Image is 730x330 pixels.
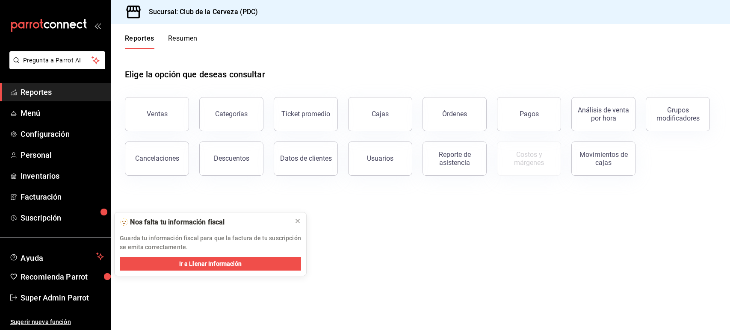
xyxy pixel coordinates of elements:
button: Movimientos de cajas [571,141,635,176]
div: Usuarios [367,154,393,162]
button: open_drawer_menu [94,22,101,29]
span: Pregunta a Parrot AI [23,56,92,65]
button: Ticket promedio [274,97,338,131]
div: Órdenes [442,110,467,118]
span: Recomienda Parrot [21,271,104,283]
h1: Elige la opción que deseas consultar [125,68,265,81]
span: Ir a Llenar Información [179,259,242,268]
div: Cajas [372,109,389,119]
div: Movimientos de cajas [577,150,630,167]
button: Grupos modificadores [646,97,710,131]
span: Reportes [21,86,104,98]
button: Usuarios [348,141,412,176]
button: Resumen [168,34,198,49]
span: Super Admin Parrot [21,292,104,303]
div: Costos y márgenes [502,150,556,167]
span: Facturación [21,191,104,203]
button: Descuentos [199,141,263,176]
div: Análisis de venta por hora [577,106,630,122]
span: Menú [21,107,104,119]
div: Descuentos [214,154,249,162]
button: Reporte de asistencia [423,141,487,176]
div: Datos de clientes [280,154,332,162]
button: Categorías [199,97,263,131]
span: Ayuda [21,251,93,262]
button: Cancelaciones [125,141,189,176]
div: Ventas [147,110,168,118]
span: Sugerir nueva función [10,318,104,327]
button: Reportes [125,34,154,49]
div: Reporte de asistencia [428,150,481,167]
a: Pregunta a Parrot AI [6,62,105,71]
button: Datos de clientes [274,141,338,176]
span: Inventarios [21,170,104,182]
a: Cajas [348,97,412,131]
button: Órdenes [423,97,487,131]
div: 🫥 Nos falta tu información fiscal [120,218,287,227]
div: Ticket promedio [281,110,330,118]
div: Grupos modificadores [651,106,704,122]
p: Guarda tu información fiscal para que la factura de tu suscripción se emita correctamente. [120,234,301,252]
span: Suscripción [21,212,104,224]
button: Ir a Llenar Información [120,257,301,271]
div: Categorías [215,110,248,118]
h3: Sucursal: Club de la Cerveza (PDC) [142,7,258,17]
button: Contrata inventarios para ver este reporte [497,141,561,176]
div: Cancelaciones [135,154,179,162]
div: Pagos [520,110,539,118]
div: navigation tabs [125,34,198,49]
button: Pagos [497,97,561,131]
span: Personal [21,149,104,161]
span: Configuración [21,128,104,140]
button: Ventas [125,97,189,131]
button: Análisis de venta por hora [571,97,635,131]
button: Pregunta a Parrot AI [9,51,105,69]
